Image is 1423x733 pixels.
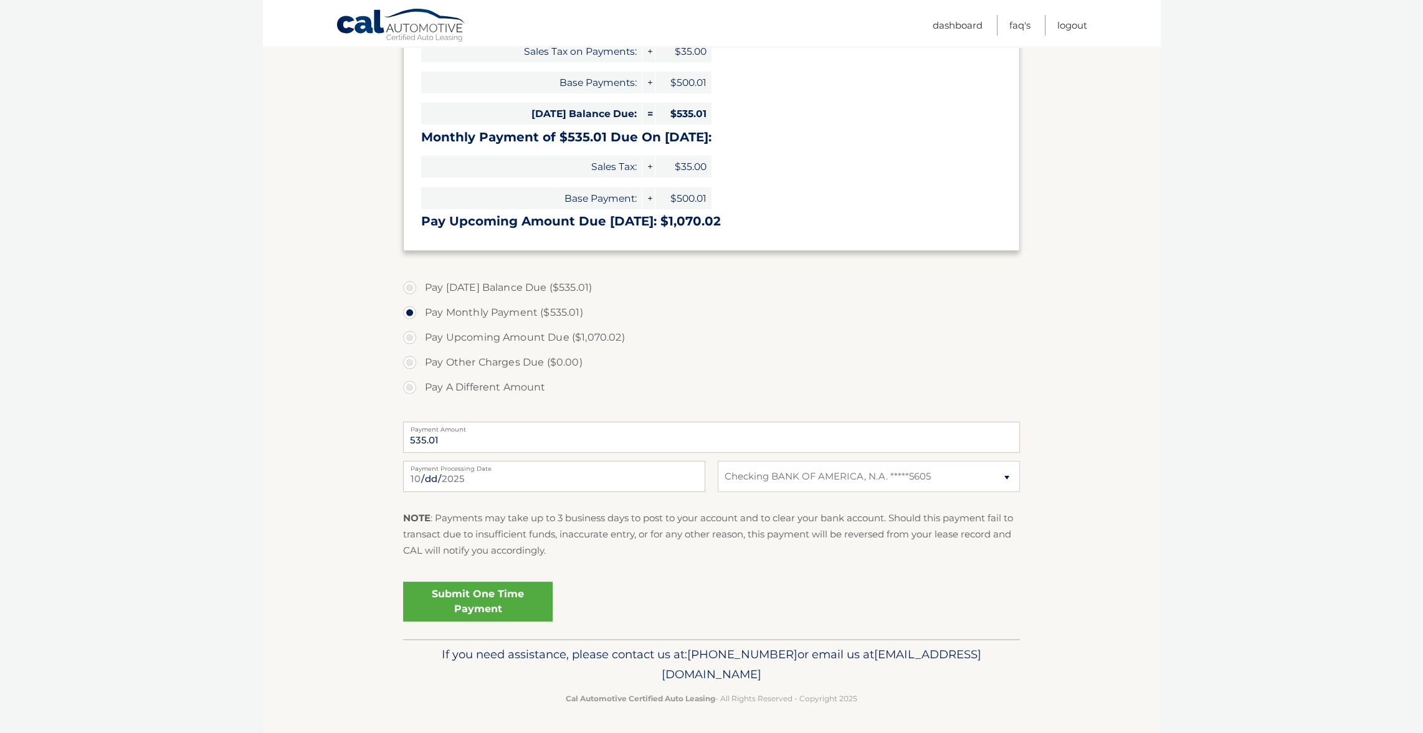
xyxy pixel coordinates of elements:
[687,647,797,661] span: [PHONE_NUMBER]
[421,130,1002,145] h3: Monthly Payment of $535.01 Due On [DATE]:
[642,156,655,177] span: +
[411,692,1012,705] p: - All Rights Reserved - Copyright 2025
[403,582,553,622] a: Submit One Time Payment
[655,187,711,209] span: $500.01
[403,510,1020,559] p: : Payments may take up to 3 business days to post to your account and to clear your bank account....
[421,40,642,62] span: Sales Tax on Payments:
[403,350,1020,375] label: Pay Other Charges Due ($0.00)
[1057,15,1087,35] a: Logout
[662,647,981,681] span: [EMAIL_ADDRESS][DOMAIN_NAME]
[403,422,1020,453] input: Payment Amount
[403,300,1020,325] label: Pay Monthly Payment ($535.01)
[421,72,642,93] span: Base Payments:
[403,325,1020,350] label: Pay Upcoming Amount Due ($1,070.02)
[642,40,655,62] span: +
[403,422,1020,432] label: Payment Amount
[566,694,715,703] strong: Cal Automotive Certified Auto Leasing
[655,103,711,125] span: $535.01
[655,156,711,177] span: $35.00
[642,103,655,125] span: =
[933,15,983,35] a: Dashboard
[1009,15,1030,35] a: FAQ's
[421,187,642,209] span: Base Payment:
[403,275,1020,300] label: Pay [DATE] Balance Due ($535.01)
[655,40,711,62] span: $35.00
[336,8,467,44] a: Cal Automotive
[421,156,642,177] span: Sales Tax:
[642,187,655,209] span: +
[411,645,1012,684] p: If you need assistance, please contact us at: or email us at
[403,461,705,471] label: Payment Processing Date
[421,214,1002,229] h3: Pay Upcoming Amount Due [DATE]: $1,070.02
[403,512,431,524] strong: NOTE
[403,375,1020,400] label: Pay A Different Amount
[642,72,655,93] span: +
[655,72,711,93] span: $500.01
[421,103,642,125] span: [DATE] Balance Due:
[403,461,705,492] input: Payment Date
